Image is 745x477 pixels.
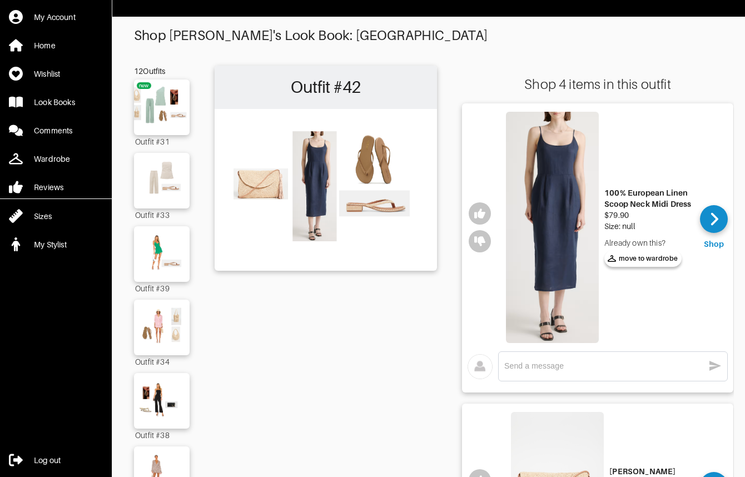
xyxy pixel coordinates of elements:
[604,187,692,210] div: 100% European Linen Scoop Neck Midi Dress
[134,429,190,441] div: Outfit #38
[34,12,76,23] div: My Account
[34,211,52,222] div: Sizes
[700,205,728,250] a: Shop
[506,112,599,343] img: 100% European Linen Scoop Neck Midi Dress
[704,238,724,250] div: Shop
[134,66,190,77] div: 12 Outfits
[130,85,193,130] img: Outfit Outfit #31
[34,125,72,136] div: Comments
[130,232,193,276] img: Outfit Outfit #39
[604,237,692,249] div: Already own this?
[220,115,431,264] img: Outfit Outfit #42
[130,305,193,350] img: Outfit Outfit #34
[134,28,723,43] div: Shop [PERSON_NAME]'s Look Book: [GEOGRAPHIC_DATA]
[34,97,75,108] div: Look Books
[34,153,70,165] div: Wardrobe
[34,455,61,466] div: Log out
[609,466,687,477] div: [PERSON_NAME]
[604,250,682,267] button: move to wardrobe
[139,82,149,89] div: new
[134,282,190,294] div: Outfit #39
[604,210,692,221] div: $79.90
[34,239,67,250] div: My Stylist
[604,221,692,232] div: Size: null
[130,158,193,203] img: Outfit Outfit #33
[134,208,190,221] div: Outfit #33
[34,182,63,193] div: Reviews
[130,379,193,423] img: Outfit Outfit #38
[134,135,190,147] div: Outfit #31
[134,355,190,367] div: Outfit #34
[462,77,733,92] div: Shop 4 items in this outfit
[468,354,493,379] img: avatar
[34,40,56,51] div: Home
[34,68,60,79] div: Wishlist
[220,71,431,103] h2: Outfit #42
[608,254,678,264] span: move to wardrobe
